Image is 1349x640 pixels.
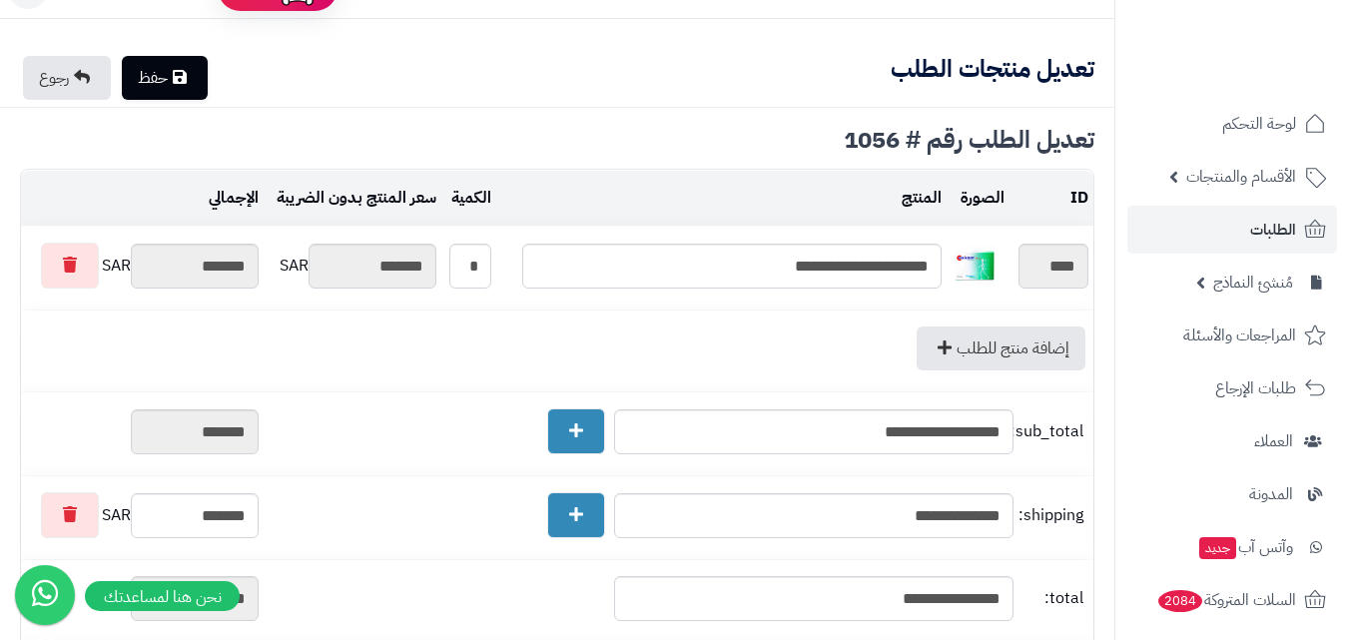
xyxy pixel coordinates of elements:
[264,171,441,226] td: سعر المنتج بدون الضريبة
[1127,417,1337,465] a: العملاء
[20,128,1094,152] div: تعديل الطلب رقم # 1056
[1018,420,1083,443] span: sub_total:
[1127,523,1337,571] a: وآتس آبجديد
[1213,56,1330,98] img: logo-2.png
[1018,587,1083,610] span: total:
[1156,586,1296,614] span: السلات المتروكة
[496,171,947,226] td: المنتج
[1199,537,1236,559] span: جديد
[26,243,259,289] div: SAR
[1222,110,1296,138] span: لوحة التحكم
[1158,590,1202,612] span: 2084
[1250,216,1296,244] span: الطلبات
[1215,374,1296,402] span: طلبات الإرجاع
[1249,480,1293,508] span: المدونة
[1127,312,1337,359] a: المراجعات والأسئلة
[917,326,1085,370] a: إضافة منتج للطلب
[1127,100,1337,148] a: لوحة التحكم
[1127,470,1337,518] a: المدونة
[269,244,436,289] div: SAR
[955,246,995,286] img: 539676b094199e13e616b7f409df417c65b0-40x40.jpg
[23,56,111,100] a: رجوع
[1254,427,1293,455] span: العملاء
[1186,163,1296,191] span: الأقسام والمنتجات
[1018,504,1083,527] span: shipping:
[1183,321,1296,349] span: المراجعات والأسئلة
[1213,269,1293,297] span: مُنشئ النماذج
[1197,533,1293,561] span: وآتس آب
[1010,171,1093,226] td: ID
[122,56,208,100] a: حفظ
[947,171,1010,226] td: الصورة
[1127,364,1337,412] a: طلبات الإرجاع
[1127,576,1337,624] a: السلات المتروكة2084
[21,171,264,226] td: الإجمالي
[891,51,1094,87] b: تعديل منتجات الطلب
[441,171,496,226] td: الكمية
[1127,206,1337,254] a: الطلبات
[26,492,259,538] div: SAR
